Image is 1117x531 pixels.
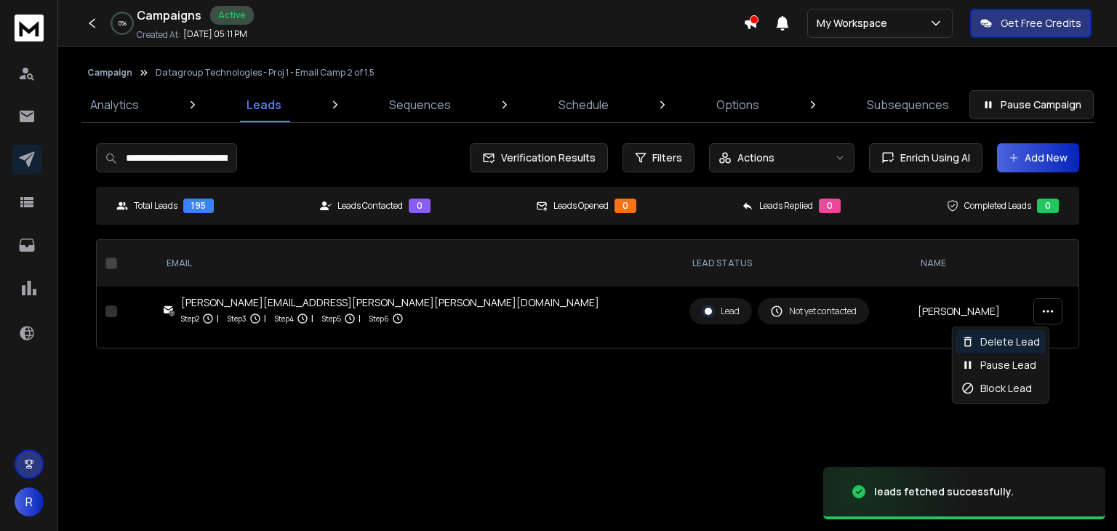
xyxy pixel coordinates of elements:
div: 0 [819,199,841,213]
div: Active [210,6,254,25]
p: | [264,311,266,326]
span: Verification Results [495,151,596,165]
p: Datagroup Technologies - Proj 1 - Email Camp 2 of 1.5 [156,67,375,79]
p: Sequences [389,96,451,113]
p: Total Leads [134,200,177,212]
p: Leads Contacted [337,200,403,212]
p: Block Lead [980,381,1032,396]
p: [DATE] 05:11 PM [183,28,247,40]
a: Subsequences [858,87,958,122]
div: leads fetched successfully. [874,484,1014,499]
th: EMAIL [155,240,680,287]
button: Pause Campaign [969,90,1094,119]
p: Step 4 [275,311,294,326]
button: R [15,487,44,516]
div: Lead [702,305,740,318]
th: NAME [909,240,1025,287]
p: | [359,311,361,326]
td: [PERSON_NAME] [909,287,1025,336]
button: Verification Results [470,143,608,172]
p: 0 % [119,19,127,28]
p: Step 5 [322,311,341,326]
div: [PERSON_NAME][EMAIL_ADDRESS][PERSON_NAME][PERSON_NAME][DOMAIN_NAME] [181,295,599,310]
p: | [217,311,219,326]
a: Leads [238,87,290,122]
p: Leads [247,96,281,113]
a: Schedule [550,87,617,122]
p: Leads Opened [553,200,609,212]
a: Sequences [380,87,460,122]
button: Enrich Using AI [869,143,982,172]
p: Step 3 [228,311,247,326]
p: Step 6 [369,311,389,326]
p: Delete Lead [980,335,1040,349]
button: Filters [622,143,694,172]
p: Subsequences [867,96,949,113]
div: 0 [1037,199,1059,213]
p: Actions [737,151,774,165]
div: 0 [409,199,431,213]
p: Analytics [90,96,139,113]
p: Leads Replied [759,200,813,212]
p: Step 2 [181,311,199,326]
button: Campaign [87,67,132,79]
p: Options [716,96,759,113]
button: Add New [997,143,1079,172]
div: Not yet contacted [770,305,857,318]
p: Get Free Credits [1001,16,1081,31]
p: Schedule [558,96,609,113]
h1: Campaigns [137,7,201,24]
button: Get Free Credits [970,9,1092,38]
span: Filters [652,151,682,165]
p: Created At: [137,29,180,41]
span: Enrich Using AI [894,151,970,165]
div: 0 [614,199,636,213]
a: Analytics [81,87,148,122]
p: Completed Leads [964,200,1031,212]
img: logo [15,15,44,41]
div: 195 [183,199,214,213]
p: Pause Lead [980,358,1036,372]
p: My Workspace [817,16,893,31]
p: | [311,311,313,326]
a: Options [708,87,768,122]
th: LEAD STATUS [681,240,909,287]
